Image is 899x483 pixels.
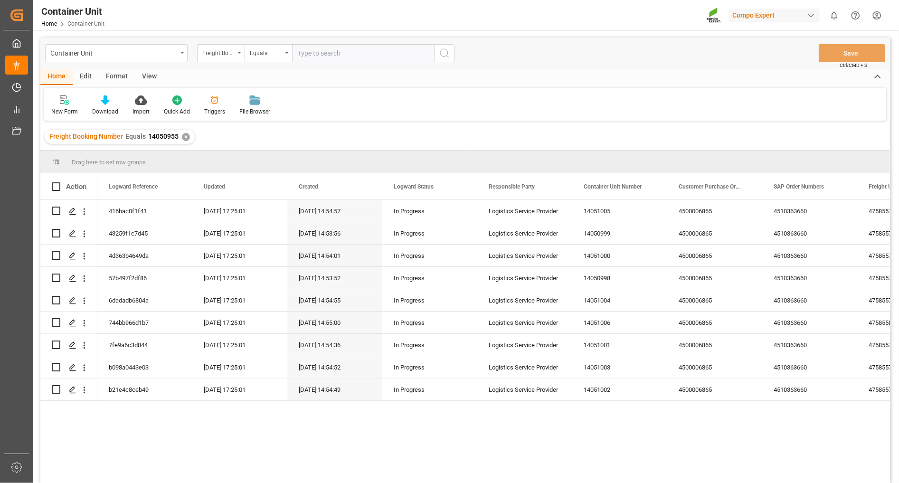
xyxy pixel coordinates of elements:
div: Format [99,69,135,85]
div: In Progress [394,290,466,312]
div: Logistics Service Provider [477,334,572,356]
input: Type to search [292,44,435,62]
div: Press SPACE to select this row. [40,289,97,312]
div: Press SPACE to select this row. [40,222,97,245]
span: Equals [125,133,146,140]
div: 4d363b4649da [97,245,192,266]
div: Press SPACE to select this row. [40,245,97,267]
div: [DATE] 17:25:01 [192,289,287,311]
div: 4510363660 [762,245,857,266]
div: Logistics Service Provider [477,379,572,400]
div: [DATE] 17:25:01 [192,222,287,244]
div: View [135,69,164,85]
div: In Progress [394,357,466,379]
div: [DATE] 17:25:01 [192,334,287,356]
span: Drag here to set row groups [72,159,146,166]
div: [DATE] 14:54:01 [287,245,382,266]
div: 43259f1c7d45 [97,222,192,244]
div: 4500006865 [667,312,762,333]
div: Logistics Service Provider [477,289,572,311]
div: Freight Booking Number [202,47,235,57]
div: [DATE] 14:53:52 [287,267,382,289]
div: 4510363660 [762,379,857,400]
span: Freight Booking Number [49,133,123,140]
div: [DATE] 17:25:01 [192,200,287,222]
div: 14051003 [572,356,667,378]
div: 4510363660 [762,356,857,378]
div: [DATE] 14:54:55 [287,289,382,311]
div: 14051006 [572,312,667,333]
div: [DATE] 17:25:01 [192,356,287,378]
div: Press SPACE to select this row. [40,267,97,289]
div: In Progress [394,200,466,222]
div: [DATE] 14:54:36 [287,334,382,356]
div: In Progress [394,312,466,334]
div: Container Unit [50,47,177,58]
div: Press SPACE to select this row. [40,200,97,222]
div: 4500006865 [667,267,762,289]
div: Logistics Service Provider [477,222,572,244]
span: Responsible Party [489,183,535,190]
div: [DATE] 14:55:00 [287,312,382,333]
div: 4500006865 [667,245,762,266]
div: Equals [250,47,282,57]
div: 7fe9a6c3d844 [97,334,192,356]
div: 14051000 [572,245,667,266]
span: Container Unit Number [584,183,642,190]
div: Quick Add [164,107,190,116]
button: open menu [45,44,188,62]
div: Container Unit [41,4,104,19]
div: 4510363660 [762,200,857,222]
div: Action [66,182,86,191]
div: 4500006865 [667,200,762,222]
div: [DATE] 14:54:57 [287,200,382,222]
div: Press SPACE to select this row. [40,356,97,379]
button: Save [819,44,885,62]
div: 4500006865 [667,334,762,356]
button: open menu [197,44,245,62]
div: Press SPACE to select this row. [40,312,97,334]
div: 4510363660 [762,334,857,356]
button: Compo Expert [729,6,823,24]
button: show 0 new notifications [823,5,845,26]
div: 14051001 [572,334,667,356]
div: 14050998 [572,267,667,289]
span: Ctrl/CMD + S [840,62,867,69]
div: 4510363660 [762,289,857,311]
div: 14051005 [572,200,667,222]
img: Screenshot%202023-09-29%20at%2010.02.21.png_1712312052.png [707,7,722,24]
div: 4500006865 [667,222,762,244]
div: Press SPACE to select this row. [40,334,97,356]
div: 4510363660 [762,312,857,333]
div: In Progress [394,267,466,289]
span: Logward Status [394,183,434,190]
div: 6dadadb6804a [97,289,192,311]
button: Help Center [845,5,866,26]
div: In Progress [394,334,466,356]
div: Triggers [204,107,225,116]
span: Customer Purchase Order Numbers [679,183,742,190]
div: 416bac0f1f41 [97,200,192,222]
div: [DATE] 17:25:01 [192,379,287,400]
div: b21e4c8ceb49 [97,379,192,400]
div: Compo Expert [729,9,820,22]
div: Logistics Service Provider [477,267,572,289]
div: 4500006865 [667,379,762,400]
div: New Form [51,107,78,116]
div: Logistics Service Provider [477,356,572,378]
div: 14051002 [572,379,667,400]
div: 4510363660 [762,222,857,244]
div: 744bb966d1b7 [97,312,192,333]
div: Import [132,107,150,116]
div: [DATE] 17:25:01 [192,312,287,333]
div: Press SPACE to select this row. [40,379,97,401]
div: Logistics Service Provider [477,245,572,266]
div: [DATE] 17:25:01 [192,267,287,289]
div: [DATE] 14:54:52 [287,356,382,378]
div: 14051004 [572,289,667,311]
div: 57b497f2df86 [97,267,192,289]
div: Edit [73,69,99,85]
div: b098a0443e03 [97,356,192,378]
span: Logward Reference [109,183,158,190]
div: In Progress [394,379,466,401]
